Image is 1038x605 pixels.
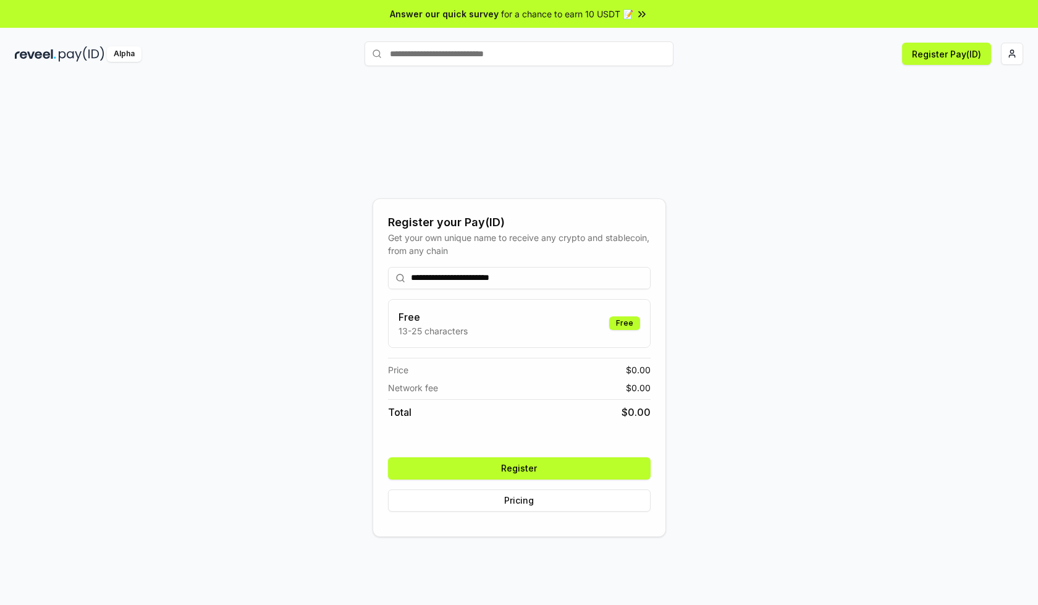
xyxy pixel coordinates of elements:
div: Alpha [107,46,141,62]
p: 13-25 characters [399,324,468,337]
button: Register [388,457,651,480]
img: reveel_dark [15,46,56,62]
button: Register Pay(ID) [902,43,991,65]
div: Free [609,316,640,330]
img: pay_id [59,46,104,62]
span: for a chance to earn 10 USDT 📝 [501,7,633,20]
span: Price [388,363,408,376]
span: $ 0.00 [626,363,651,376]
span: Answer our quick survey [390,7,499,20]
h3: Free [399,310,468,324]
button: Pricing [388,489,651,512]
span: Total [388,405,411,420]
span: Network fee [388,381,438,394]
div: Get your own unique name to receive any crypto and stablecoin, from any chain [388,231,651,257]
span: $ 0.00 [622,405,651,420]
div: Register your Pay(ID) [388,214,651,231]
span: $ 0.00 [626,381,651,394]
